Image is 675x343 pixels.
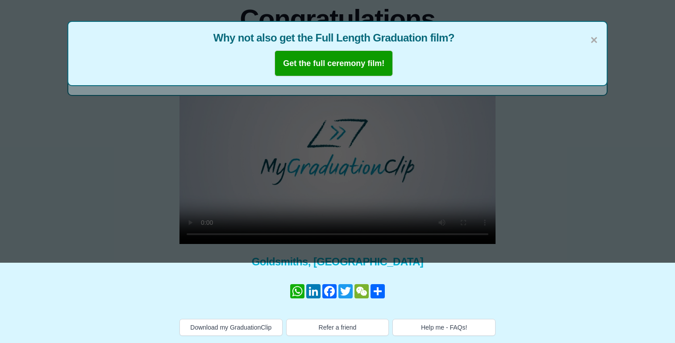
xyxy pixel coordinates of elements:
[305,284,321,298] a: LinkedIn
[321,284,337,298] a: Facebook
[179,319,283,336] button: Download my GraduationClip
[392,319,496,336] button: Help me - FAQs!
[590,31,597,50] span: ×
[275,50,393,76] button: Get the full ceremony film!
[289,284,305,298] a: WhatsApp
[370,284,386,298] a: Share
[77,31,598,45] span: Why not also get the Full Length Graduation film?
[354,284,370,298] a: WeChat
[283,59,384,68] b: Get the full ceremony film!
[337,284,354,298] a: Twitter
[286,319,389,336] button: Refer a friend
